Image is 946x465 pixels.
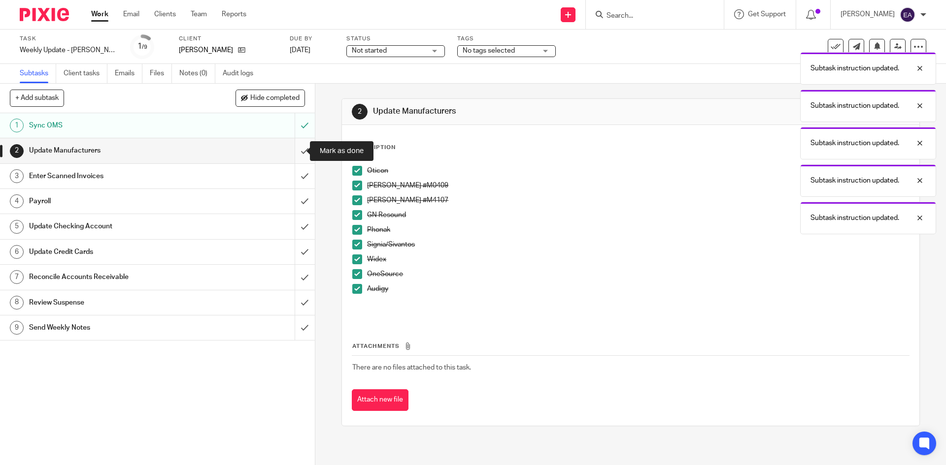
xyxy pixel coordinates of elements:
[352,104,368,120] div: 2
[29,143,200,158] h1: Update Manufacturers
[29,169,200,184] h1: Enter Scanned Invoices
[29,270,200,284] h1: Reconcile Accounts Receivable
[290,35,334,43] label: Due by
[20,35,118,43] label: Task
[10,245,24,259] div: 6
[20,8,69,21] img: Pixie
[20,64,56,83] a: Subtasks
[123,9,139,19] a: Email
[222,9,246,19] a: Reports
[367,181,909,190] p: [PERSON_NAME] #M0409
[154,9,176,19] a: Clients
[367,225,909,235] p: Phonak
[463,47,515,54] span: No tags selected
[29,245,200,259] h1: Update Credit Cards
[367,210,909,220] p: GN Resound
[20,45,118,55] div: Weekly Update - Gerszewski
[367,195,909,205] p: [PERSON_NAME] #M4107
[346,35,445,43] label: Status
[179,64,215,83] a: Notes (0)
[367,254,909,264] p: Widex
[29,295,200,310] h1: Review Suspense
[352,364,471,371] span: There are no files attached to this task.
[10,90,64,106] button: + Add subtask
[367,166,909,176] p: Oticon
[10,119,24,132] div: 1
[142,44,147,50] small: /9
[352,389,408,411] button: Attach new file
[367,240,909,249] p: Signia/Sivantos
[64,64,107,83] a: Client tasks
[10,321,24,335] div: 9
[236,90,305,106] button: Hide completed
[91,9,108,19] a: Work
[150,64,172,83] a: Files
[352,343,400,349] span: Attachments
[223,64,261,83] a: Audit logs
[115,64,142,83] a: Emails
[811,176,899,186] p: Subtask instruction updated.
[179,35,277,43] label: Client
[10,270,24,284] div: 7
[457,35,556,43] label: Tags
[352,144,396,152] p: Description
[191,9,207,19] a: Team
[290,47,310,54] span: [DATE]
[29,320,200,335] h1: Send Weekly Notes
[29,219,200,234] h1: Update Checking Account
[352,47,387,54] span: Not started
[367,284,909,294] p: Audigy
[179,45,233,55] p: [PERSON_NAME]
[811,213,899,223] p: Subtask instruction updated.
[373,106,652,117] h1: Update Manufacturers
[10,194,24,208] div: 4
[811,138,899,148] p: Subtask instruction updated.
[137,41,147,52] div: 1
[10,220,24,234] div: 5
[250,94,300,102] span: Hide completed
[900,7,915,23] img: svg%3E
[367,269,909,279] p: OneSource
[10,169,24,183] div: 3
[10,144,24,158] div: 2
[20,45,118,55] div: Weekly Update - [PERSON_NAME]
[10,296,24,310] div: 8
[811,63,899,73] p: Subtask instruction updated.
[29,194,200,209] h1: Payroll
[29,118,200,133] h1: Sync OMS
[811,101,899,111] p: Subtask instruction updated.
